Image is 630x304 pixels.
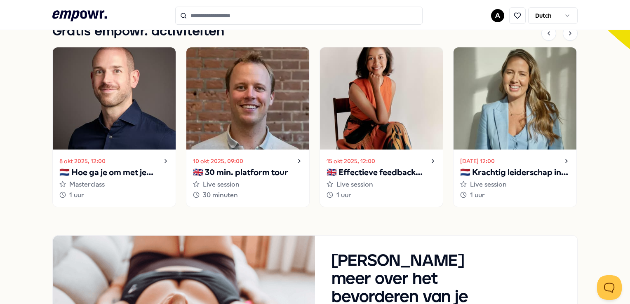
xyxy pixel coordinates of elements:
[327,166,436,179] p: 🇬🇧 Effectieve feedback geven en ontvangen
[320,47,443,150] img: activity image
[193,157,243,166] time: 10 okt 2025, 09:00
[460,179,570,190] div: Live session
[460,157,495,166] time: [DATE] 12:00
[193,190,303,201] div: 30 minuten
[59,179,169,190] div: Masterclass
[597,275,622,300] iframe: Help Scout Beacon - Open
[327,190,436,201] div: 1 uur
[52,47,176,207] a: 8 okt 2025, 12:00🇳🇱 Hoe ga je om met je innerlijke criticus?Masterclass1 uur
[320,47,443,207] a: 15 okt 2025, 12:00🇬🇧 Effectieve feedback geven en ontvangenLive session1 uur
[59,190,169,201] div: 1 uur
[175,7,423,25] input: Search for products, categories or subcategories
[193,166,303,179] p: 🇬🇧 30 min. platform tour
[491,9,504,22] button: A
[453,47,577,207] a: [DATE] 12:00🇳🇱 Krachtig leiderschap in uitdagende situatiesLive session1 uur
[186,47,310,207] a: 10 okt 2025, 09:00🇬🇧 30 min. platform tourLive session30 minuten
[454,47,576,150] img: activity image
[52,21,224,42] h1: Gratis empowr. activiteiten
[460,190,570,201] div: 1 uur
[460,166,570,179] p: 🇳🇱 Krachtig leiderschap in uitdagende situaties
[193,179,303,190] div: Live session
[59,157,106,166] time: 8 okt 2025, 12:00
[327,179,436,190] div: Live session
[59,166,169,179] p: 🇳🇱 Hoe ga je om met je innerlijke criticus?
[186,47,309,150] img: activity image
[53,47,176,150] img: activity image
[327,157,375,166] time: 15 okt 2025, 12:00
